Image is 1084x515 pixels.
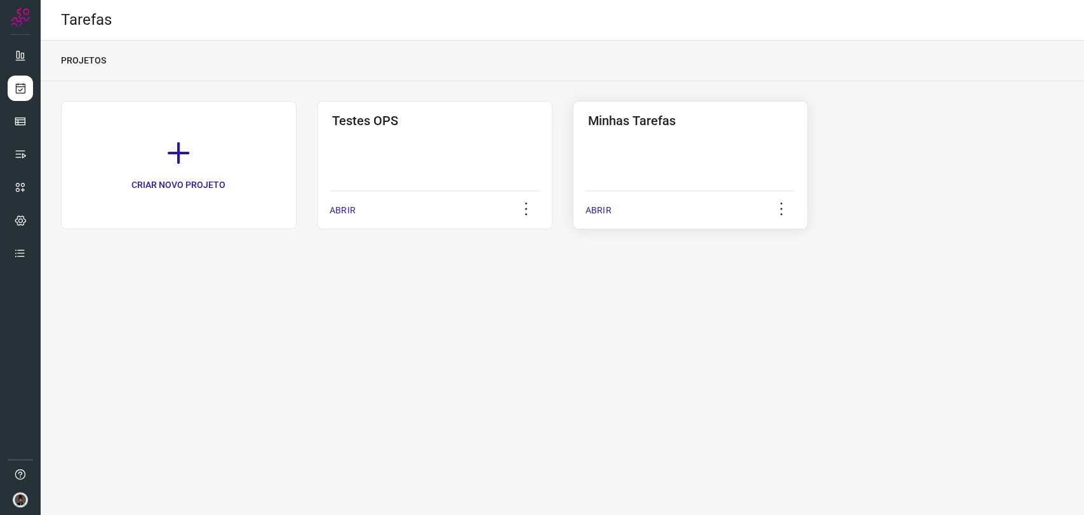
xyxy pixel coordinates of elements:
img: Logo [11,8,30,27]
h3: Testes OPS [332,113,537,128]
p: CRIAR NOVO PROJETO [131,178,225,192]
img: d44150f10045ac5288e451a80f22ca79.png [13,492,28,507]
p: ABRIR [585,204,612,217]
p: PROJETOS [61,54,106,67]
h2: Tarefas [61,11,112,29]
h3: Minhas Tarefas [588,113,793,128]
p: ABRIR [330,204,356,217]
